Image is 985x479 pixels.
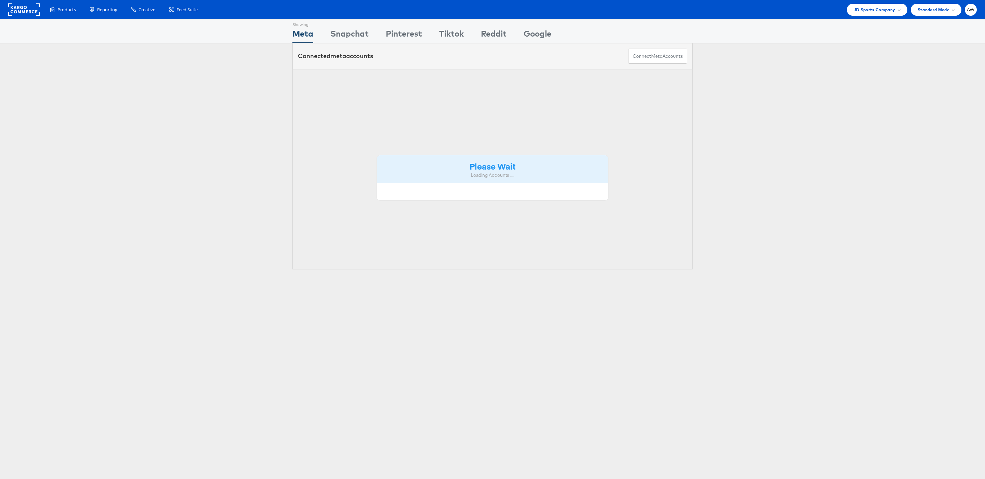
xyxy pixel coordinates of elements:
span: Standard Mode [918,6,949,13]
span: Products [57,6,76,13]
span: Feed Suite [176,6,198,13]
div: Pinterest [386,28,422,43]
span: JD Sports Company [854,6,895,13]
div: Google [524,28,551,43]
span: meta [651,53,662,59]
span: Reporting [97,6,117,13]
div: Reddit [481,28,507,43]
div: Connected accounts [298,52,373,61]
span: Creative [139,6,155,13]
div: Showing [292,19,313,28]
span: AW [967,8,975,12]
div: Tiktok [439,28,464,43]
div: Loading Accounts .... [382,172,603,178]
div: Meta [292,28,313,43]
strong: Please Wait [470,160,515,172]
span: meta [330,52,346,60]
div: Snapchat [330,28,369,43]
button: ConnectmetaAccounts [628,49,687,64]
